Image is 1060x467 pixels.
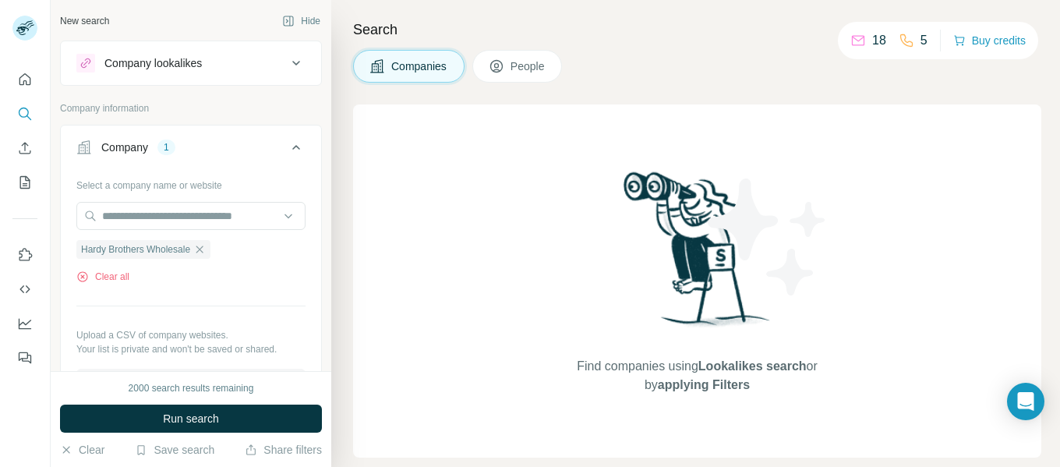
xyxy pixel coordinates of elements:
[76,172,306,193] div: Select a company name or website
[61,44,321,82] button: Company lookalikes
[271,9,331,33] button: Hide
[12,310,37,338] button: Dashboard
[60,101,322,115] p: Company information
[60,442,104,458] button: Clear
[1007,383,1044,420] div: Open Intercom Messenger
[76,328,306,342] p: Upload a CSV of company websites.
[12,134,37,162] button: Enrich CSV
[157,140,175,154] div: 1
[76,342,306,356] p: Your list is private and won't be saved or shared.
[60,14,109,28] div: New search
[391,58,448,74] span: Companies
[617,168,779,341] img: Surfe Illustration - Woman searching with binoculars
[61,129,321,172] button: Company1
[12,168,37,196] button: My lists
[135,442,214,458] button: Save search
[12,344,37,372] button: Feedback
[511,58,546,74] span: People
[12,241,37,269] button: Use Surfe on LinkedIn
[81,242,190,256] span: Hardy Brothers Wholesale
[76,270,129,284] button: Clear all
[12,100,37,128] button: Search
[101,140,148,155] div: Company
[658,378,750,391] span: applying Filters
[104,55,202,71] div: Company lookalikes
[12,65,37,94] button: Quick start
[698,359,807,373] span: Lookalikes search
[163,411,219,426] span: Run search
[60,405,322,433] button: Run search
[76,369,306,397] button: Upload a list of companies
[872,31,886,50] p: 18
[129,381,254,395] div: 2000 search results remaining
[245,442,322,458] button: Share filters
[698,167,838,307] img: Surfe Illustration - Stars
[353,19,1041,41] h4: Search
[920,31,927,50] p: 5
[12,275,37,303] button: Use Surfe API
[953,30,1026,51] button: Buy credits
[572,357,821,394] span: Find companies using or by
